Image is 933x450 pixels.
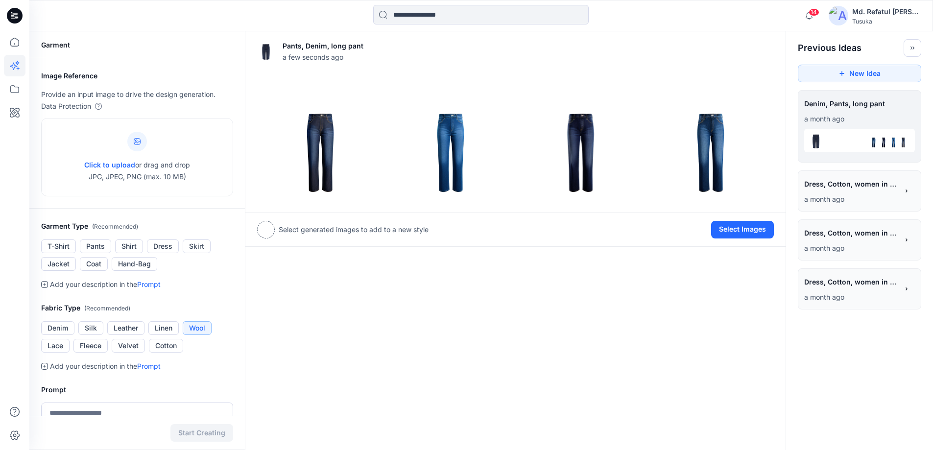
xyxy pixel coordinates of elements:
[798,42,861,54] h2: Previous Ideas
[283,52,363,62] span: a few seconds ago
[804,242,898,254] p: August 29, 2025
[41,384,233,396] h2: Prompt
[804,226,897,240] span: Dress, Cotton, women in garden
[92,223,138,230] span: ( Recommended )
[829,6,848,25] img: avatar
[804,113,915,125] p: August 29, 2025
[147,239,179,253] button: Dress
[804,96,915,111] span: Denim, Pants, long pant
[183,321,212,335] button: Wool
[149,339,183,353] button: Cotton
[808,133,824,148] img: eyJhbGciOiJIUzI1NiIsImtpZCI6IjAiLCJ0eXAiOiJKV1QifQ.eyJkYXRhIjp7InR5cGUiOiJzdG9yYWdlIiwicGF0aCI6Im...
[115,239,143,253] button: Shirt
[518,75,644,200] img: 2.png
[41,339,70,353] button: Lace
[41,239,76,253] button: T-Shirt
[809,8,819,16] span: 14
[107,321,144,335] button: Leather
[50,360,161,372] p: Add your description in the
[80,239,111,253] button: Pants
[112,339,145,353] button: Velvet
[283,40,363,52] p: Pants, Denim, long pant
[852,18,921,25] div: Tusuka
[41,89,233,100] p: Provide an input image to drive the design generation.
[183,239,211,253] button: Skirt
[279,224,429,236] p: Select generated images to add to a new style
[388,75,513,200] img: 1.png
[895,133,911,148] img: 0.png
[41,100,91,112] p: Data Protection
[866,133,882,148] img: 3.png
[41,302,233,314] h2: Fabric Type
[804,291,898,303] p: August 29, 2025
[258,75,383,200] img: 0.png
[852,6,921,18] div: Md. Refatul [PERSON_NAME]
[84,305,130,312] span: ( Recommended )
[84,161,135,169] span: Click to upload
[804,275,897,289] span: Dress, Cotton, women in garden
[137,362,161,370] a: Prompt
[137,280,161,288] a: Prompt
[148,321,179,335] button: Linen
[798,65,921,82] button: New Idea
[112,257,157,271] button: Hand-Bag
[257,42,275,60] img: eyJhbGciOiJIUzI1NiIsImtpZCI6IjAiLCJ0eXAiOiJKV1QifQ.eyJkYXRhIjp7InR5cGUiOiJzdG9yYWdlIiwicGF0aCI6Im...
[41,70,233,82] h2: Image Reference
[73,339,108,353] button: Fleece
[904,39,921,57] button: Toggle idea bar
[41,220,233,233] h2: Garment Type
[804,193,898,205] p: August 29, 2025
[711,221,774,238] button: Select Images
[84,159,190,183] p: or drag and drop JPG, JPEG, PNG (max. 10 MB)
[804,177,897,191] span: Dress, Cotton, women in garden
[78,321,103,335] button: Silk
[885,133,901,148] img: 1.png
[80,257,108,271] button: Coat
[41,257,76,271] button: Jacket
[876,133,891,148] img: 2.png
[41,321,74,335] button: Denim
[50,279,161,290] p: Add your description in the
[648,75,773,200] img: 3.png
